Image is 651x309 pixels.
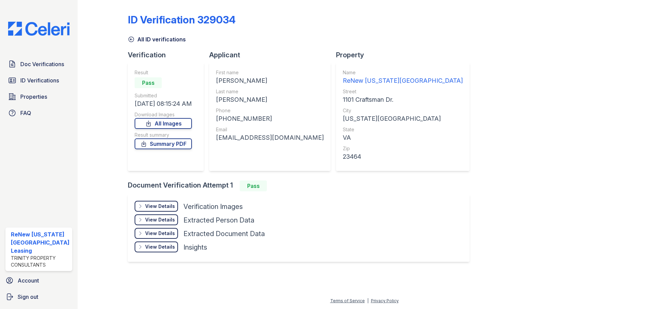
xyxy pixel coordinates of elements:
[343,76,463,85] div: ReNew [US_STATE][GEOGRAPHIC_DATA]
[216,95,324,104] div: [PERSON_NAME]
[343,145,463,152] div: Zip
[128,14,236,26] div: ID Verification 329034
[135,118,192,129] a: All Images
[5,74,72,87] a: ID Verifications
[216,88,324,95] div: Last name
[343,126,463,133] div: State
[343,69,463,76] div: Name
[216,133,324,142] div: [EMAIL_ADDRESS][DOMAIN_NAME]
[3,274,75,287] a: Account
[18,293,38,301] span: Sign out
[343,152,463,161] div: 23464
[343,69,463,85] a: Name ReNew [US_STATE][GEOGRAPHIC_DATA]
[216,76,324,85] div: [PERSON_NAME]
[20,76,59,84] span: ID Verifications
[145,216,175,223] div: View Details
[183,202,243,211] div: Verification Images
[3,22,75,36] img: CE_Logo_Blue-a8612792a0a2168367f1c8372b55b34899dd931a85d93a1a3d3e32e68fde9ad4.png
[135,138,192,149] a: Summary PDF
[5,90,72,103] a: Properties
[20,109,31,117] span: FAQ
[135,132,192,138] div: Result summary
[135,69,192,76] div: Result
[128,180,475,191] div: Document Verification Attempt 1
[343,133,463,142] div: VA
[5,57,72,71] a: Doc Verifications
[145,244,175,250] div: View Details
[18,276,39,285] span: Account
[183,243,207,252] div: Insights
[216,69,324,76] div: First name
[330,298,365,303] a: Terms of Service
[11,255,70,268] div: Trinity Property Consultants
[20,93,47,101] span: Properties
[343,95,463,104] div: 1101 Craftsman Dr.
[367,298,369,303] div: |
[183,229,265,238] div: Extracted Document Data
[3,290,75,304] a: Sign out
[240,180,267,191] div: Pass
[128,35,186,43] a: All ID verifications
[145,230,175,237] div: View Details
[371,298,399,303] a: Privacy Policy
[135,92,192,99] div: Submitted
[5,106,72,120] a: FAQ
[135,77,162,88] div: Pass
[216,126,324,133] div: Email
[216,114,324,123] div: [PHONE_NUMBER]
[135,111,192,118] div: Download Images
[20,60,64,68] span: Doc Verifications
[216,107,324,114] div: Phone
[343,107,463,114] div: City
[343,114,463,123] div: [US_STATE][GEOGRAPHIC_DATA]
[11,230,70,255] div: ReNew [US_STATE][GEOGRAPHIC_DATA] Leasing
[209,50,336,60] div: Applicant
[145,203,175,210] div: View Details
[128,50,209,60] div: Verification
[336,50,475,60] div: Property
[183,215,254,225] div: Extracted Person Data
[135,99,192,109] div: [DATE] 08:15:24 AM
[343,88,463,95] div: Street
